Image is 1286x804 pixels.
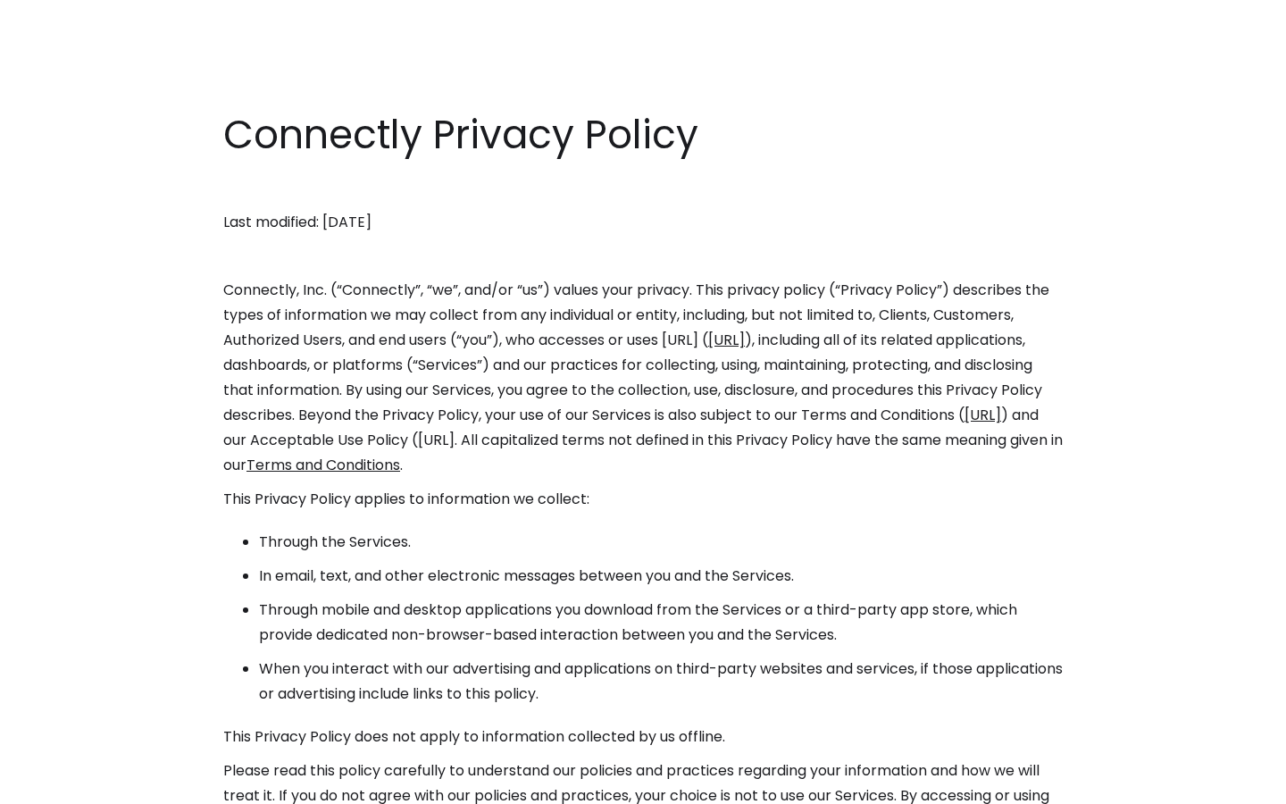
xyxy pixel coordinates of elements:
[223,278,1063,478] p: Connectly, Inc. (“Connectly”, “we”, and/or “us”) values your privacy. This privacy policy (“Priva...
[246,455,400,475] a: Terms and Conditions
[708,330,745,350] a: [URL]
[259,598,1063,648] li: Through mobile and desktop applications you download from the Services or a third-party app store...
[18,771,107,798] aside: Language selected: English
[223,724,1063,750] p: This Privacy Policy does not apply to information collected by us offline.
[223,244,1063,269] p: ‍
[964,405,1001,425] a: [URL]
[36,773,107,798] ul: Language list
[223,107,1063,163] h1: Connectly Privacy Policy
[259,564,1063,589] li: In email, text, and other electronic messages between you and the Services.
[223,210,1063,235] p: Last modified: [DATE]
[259,530,1063,555] li: Through the Services.
[223,487,1063,512] p: This Privacy Policy applies to information we collect:
[223,176,1063,201] p: ‍
[259,657,1063,707] li: When you interact with our advertising and applications on third-party websites and services, if ...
